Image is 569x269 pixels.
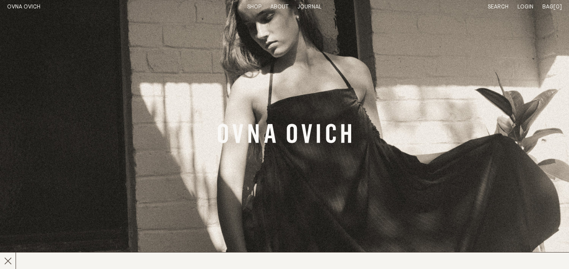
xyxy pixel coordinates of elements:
[488,4,509,10] a: Search
[218,124,351,146] a: Banner Link
[553,4,562,10] span: [0]
[517,4,533,10] a: Login
[297,4,321,10] a: Journal
[542,4,553,10] span: Bag
[7,4,40,10] a: Home
[270,4,289,11] summary: About
[247,4,261,10] a: Shop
